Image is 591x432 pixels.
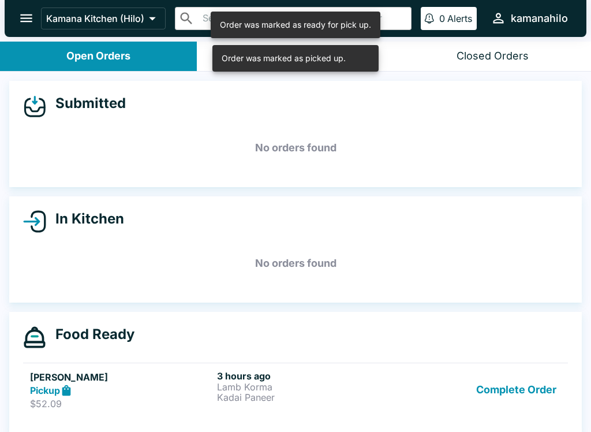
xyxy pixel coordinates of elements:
h4: Submitted [46,95,126,112]
h5: No orders found [23,127,568,169]
button: Kamana Kitchen (Hilo) [41,8,166,29]
button: kamanahilo [486,6,573,31]
a: [PERSON_NAME]Pickup$52.093 hours agoLamb KormaKadai PaneerComplete Order [23,363,568,417]
h4: Food Ready [46,326,134,343]
p: 0 [439,13,445,24]
p: Kadai Paneer [217,392,399,403]
div: Open Orders [66,50,130,63]
div: Closed Orders [457,50,529,63]
p: Lamb Korma [217,382,399,392]
button: open drawer [12,3,41,33]
div: kamanahilo [511,12,568,25]
h5: No orders found [23,243,568,284]
strong: Pickup [30,385,60,396]
input: Search orders by name or phone number [199,10,406,27]
button: Complete Order [472,370,561,410]
h4: In Kitchen [46,210,124,228]
div: Order was marked as picked up. [222,49,346,68]
div: Order was marked as ready for pick up. [220,15,371,35]
p: Alerts [447,13,472,24]
h6: 3 hours ago [217,370,399,382]
p: Kamana Kitchen (Hilo) [46,13,144,24]
p: $52.09 [30,398,212,409]
h5: [PERSON_NAME] [30,370,212,384]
